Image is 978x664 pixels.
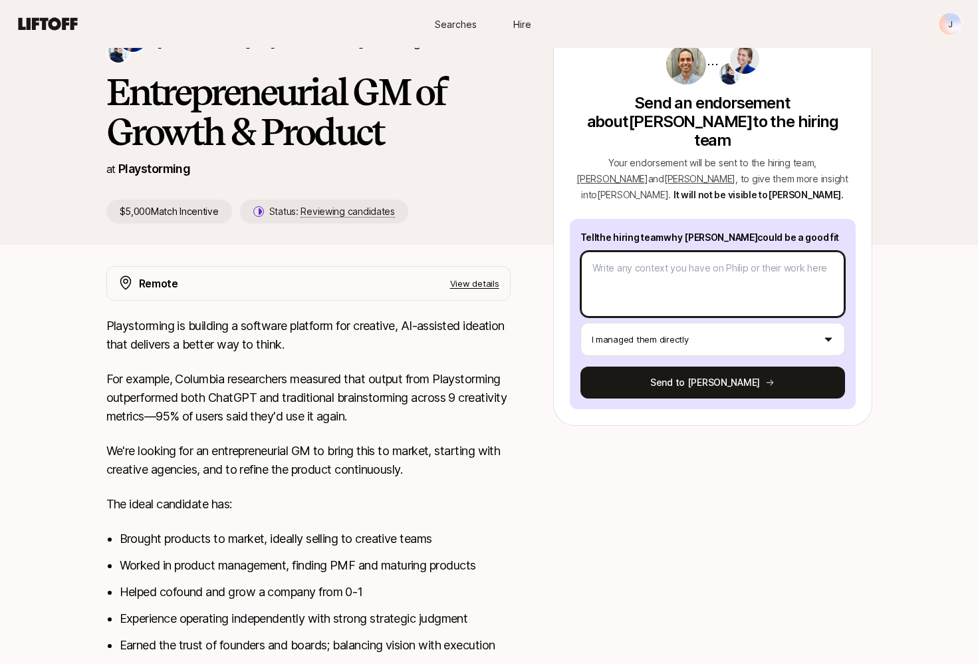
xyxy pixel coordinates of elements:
h1: Entrepreneurial GM of Growth & Product [106,72,511,152]
span: It will not be visible to [PERSON_NAME] . [673,189,844,200]
p: Tell the hiring team why [PERSON_NAME] could be a good fit [580,230,845,246]
span: Your endorsement will be sent to the hiring team , , to give them more insight into [PERSON_NAME] . [576,157,848,200]
li: Worked in product management, finding PMF and maturing products [120,556,511,575]
button: Send to [PERSON_NAME] [580,367,845,399]
p: Playstorming is building a software platform for creative, AI-assisted ideation that delivers a b... [106,317,511,354]
p: at [106,160,116,178]
img: Hayley Darden [719,63,741,84]
p: Remote [139,275,178,292]
p: For example, Columbia researchers measured that output from Playstorming outperformed both ChatGP... [106,370,511,426]
span: Hire [513,17,531,31]
p: Status: [269,204,395,220]
span: [PERSON_NAME] [664,173,735,184]
img: b938b6dd_0b05_4535_b93c_e5003a54ef81.jpg [666,45,706,84]
p: View details [450,277,499,290]
li: Brought products to market, ideally selling to creative teams [120,530,511,548]
li: Helped cofound and grow a company from 0-1 [120,583,511,601]
p: Send an endorsement about [PERSON_NAME] to the hiring team [570,94,856,150]
a: Searches [423,12,489,37]
span: and [648,173,736,184]
a: Hire [489,12,556,37]
p: Playstorming [118,160,191,178]
button: J [938,12,962,36]
p: $5,000 Match Incentive [106,200,232,224]
span: [PERSON_NAME] [576,173,648,184]
li: Earned the trust of founders and boards; balancing vision with execution [120,636,511,655]
p: The ideal candidate has: [106,495,511,514]
span: Searches [435,17,477,31]
p: We're looking for an entrepreneurial GM to bring this to market, starting with creative agencies,... [106,442,511,479]
li: Experience operating independently with strong strategic judgment [120,609,511,628]
p: J [948,16,953,32]
img: Daniela Plattner [730,45,759,74]
img: Hayley Darden [108,41,129,63]
span: Reviewing candidates [301,206,394,218]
